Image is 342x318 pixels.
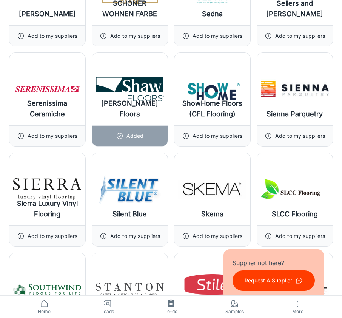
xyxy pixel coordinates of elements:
[15,98,79,119] h6: Serenissima Ceramiche
[245,276,292,285] p: Request A Supplier
[98,98,162,119] h6: [PERSON_NAME] Floors
[233,258,315,267] p: Supplier not here?
[275,132,325,140] p: Add to my suppliers
[13,274,81,304] img: Southwind Building Products
[96,274,164,304] img: Stanton Carpet
[261,174,329,204] img: SLCC Flooring
[96,74,164,104] img: Shaw Floors
[193,32,242,40] p: Add to my suppliers
[28,232,77,240] p: Add to my suppliers
[193,232,242,240] p: Add to my suppliers
[193,132,242,140] p: Add to my suppliers
[261,74,329,104] img: Sienna Parquetry
[13,74,81,104] img: Serenissima Ceramiche
[178,274,246,304] img: Stile
[275,32,325,40] p: Add to my suppliers
[12,296,76,318] a: Home
[178,174,246,204] img: Skema
[144,308,198,315] span: To-do
[112,209,147,219] h6: Silent Blue
[201,209,223,219] h6: Skema
[178,74,246,104] img: ShowHome Floors (CFL Flooring)
[180,98,244,119] h6: ShowHome Floors (CFL Flooring)
[266,296,330,318] button: More
[96,174,164,204] img: Silent Blue
[207,308,262,315] span: Samples
[272,209,318,219] h6: SLCC Flooring
[126,132,143,140] p: Added
[13,174,81,204] img: Sierra Luxury Vinyl Flooring
[19,9,76,19] h6: [PERSON_NAME]
[28,132,77,140] p: Add to my suppliers
[203,296,266,318] a: Samples
[233,270,315,291] button: Request A Supplier
[202,9,223,19] h6: Sedna
[28,32,77,40] p: Add to my suppliers
[275,232,325,240] p: Add to my suppliers
[271,309,325,314] span: More
[110,232,160,240] p: Add to my suppliers
[110,32,160,40] p: Add to my suppliers
[76,296,139,318] a: Leads
[15,198,79,219] h6: Sierra Luxury Vinyl Flooring
[17,308,71,315] span: Home
[80,308,135,315] span: Leads
[139,296,203,318] a: To-do
[267,109,323,119] h6: Sienna Parquetry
